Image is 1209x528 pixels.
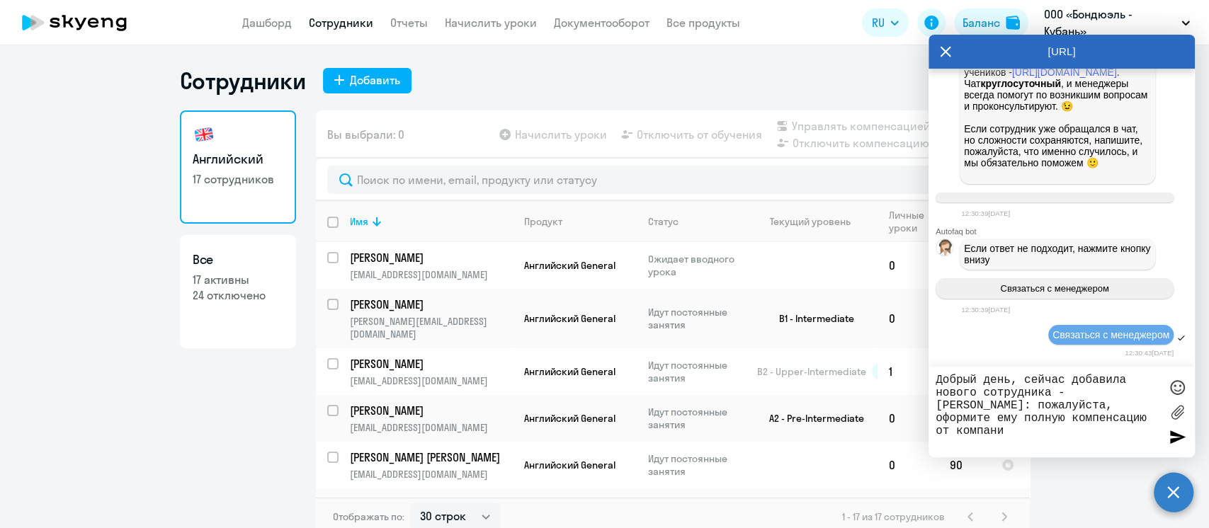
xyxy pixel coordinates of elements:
a: [PERSON_NAME] [350,403,512,418]
time: 12:30:39[DATE] [961,306,1010,314]
div: Текущий уровень [757,215,877,228]
input: Поиск по имени, email, продукту или статусу [327,166,1018,194]
button: ООО «Бондюэль - Кубань» [GEOGRAPHIC_DATA] ООО «Бондюэль - Кубань» [GEOGRAPHIC_DATA] ООО Кубанские... [1037,6,1197,40]
span: Английский General [524,312,615,325]
p: [EMAIL_ADDRESS][DOMAIN_NAME] [350,421,512,434]
td: 0 [878,242,938,289]
a: [PERSON_NAME] [350,250,512,265]
span: Если ответ не подходит, нажмите кнопку внизу [964,243,1153,265]
a: Сотрудники [309,16,373,30]
h3: Английский [193,150,283,168]
span: Отображать по: [333,510,404,523]
span: Связаться с менеджером [1052,329,1169,340]
p: [EMAIL_ADDRESS][DOMAIN_NAME] [350,268,512,281]
h3: Все [193,251,283,269]
a: [PERSON_NAME] [350,496,512,512]
p: ООО «Бондюэль - Кубань» [GEOGRAPHIC_DATA] ООО «Бондюэль - Кубань» [GEOGRAPHIC_DATA] ООО Кубанские... [1044,6,1176,40]
button: Добавить [323,68,411,93]
button: Связаться с менеджером [936,278,1174,299]
td: 0 [878,395,938,442]
td: B1 - Intermediate [746,289,878,348]
span: RU [872,14,885,31]
p: 17 сотрудников [193,171,283,187]
td: 0 [878,289,938,348]
td: 1 [878,348,938,395]
div: Имя [350,215,368,228]
p: [PERSON_NAME] [350,250,510,265]
p: Идут постоянные занятия [648,359,745,384]
button: RU [862,8,909,37]
td: 0 [878,442,938,488]
p: [PERSON_NAME] [PERSON_NAME] [350,449,510,465]
a: [PERSON_NAME] [350,297,512,312]
p: [EMAIL_ADDRESS][DOMAIN_NAME] [350,468,512,481]
div: Имя [350,215,512,228]
div: Баланс [963,14,1000,31]
img: bot avatar [936,239,954,260]
textarea: Добрый день, сейчас добавила нового сотрудника - [PERSON_NAME]: пожалуйста, оформите ему полную к... [936,374,1159,450]
td: 90 [938,442,990,488]
p: Идут постоянные занятия [648,452,745,478]
p: [PERSON_NAME][EMAIL_ADDRESS][DOMAIN_NAME] [350,315,512,340]
p: [PERSON_NAME] [350,356,510,372]
p: Идут постоянные занятия [648,406,745,431]
a: [PERSON_NAME] [PERSON_NAME] [350,449,512,465]
label: Лимит 10 файлов [1167,401,1188,423]
h1: Сотрудники [180,67,306,95]
span: Связаться с менеджером [1000,283,1108,294]
p: Идут постоянные занятия [648,306,745,331]
span: Английский General [524,459,615,471]
a: Все продукты [666,16,740,30]
a: Все17 активны24 отключено [180,235,296,348]
a: Документооборот [554,16,649,30]
span: Вы выбрали: 0 [327,126,404,143]
a: Английский17 сотрудников [180,110,296,224]
img: balance [1006,16,1020,30]
span: 1 - 17 из 17 сотрудников [842,510,945,523]
a: Отчеты [390,16,428,30]
span: Английский General [524,259,615,272]
strong: круглосуточный [980,78,1060,89]
p: [PERSON_NAME] [350,403,510,418]
button: Балансbalance [954,8,1028,37]
a: [URL][DOMAIN_NAME] [1012,67,1117,78]
p: [PERSON_NAME] [350,297,510,312]
a: Дашборд [242,16,292,30]
time: 12:30:39[DATE] [961,210,1010,217]
p: 17 активны [193,272,283,287]
div: Продукт [524,215,562,228]
p: Ожидает вводного урока [648,253,745,278]
time: 12:30:43[DATE] [1125,349,1174,357]
div: Текущий уровень [770,215,851,228]
div: Личные уроки [889,209,938,234]
p: 24 отключено [193,287,283,303]
a: Начислить уроки [445,16,537,30]
td: A2 - Pre-Intermediate [746,395,878,442]
div: Autofaq bot [936,227,1195,236]
p: [PERSON_NAME] [350,496,510,512]
a: [PERSON_NAME] [350,356,512,372]
span: Английский General [524,412,615,425]
div: Добавить [350,71,400,88]
span: B2 - Upper-Intermediate [757,365,866,378]
span: Английский General [524,365,615,378]
div: Статус [648,215,679,228]
img: english [193,123,215,146]
p: [EMAIL_ADDRESS][DOMAIN_NAME] [350,374,512,387]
